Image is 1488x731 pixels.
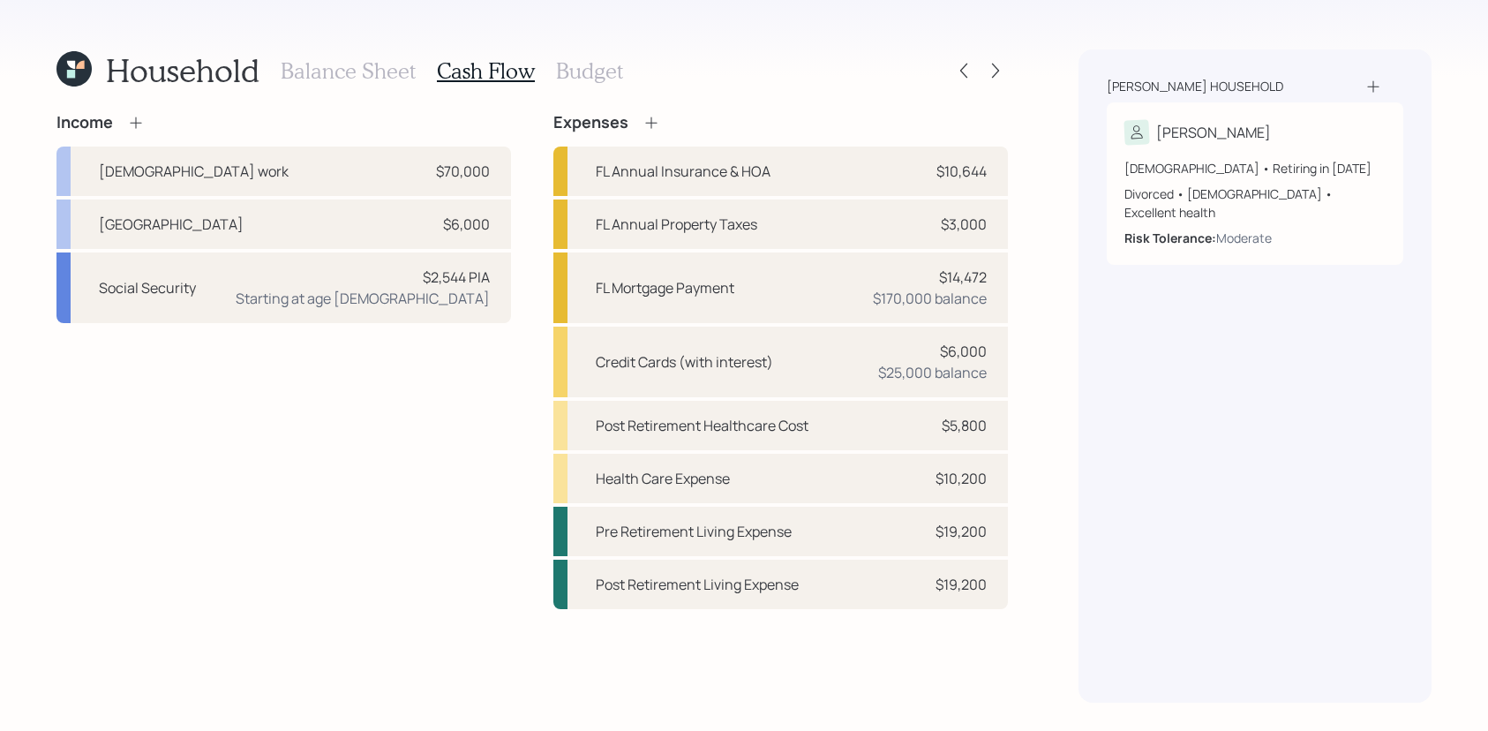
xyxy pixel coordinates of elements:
[941,214,987,235] div: $3,000
[936,468,987,489] div: $10,200
[936,574,987,595] div: $19,200
[596,415,808,436] div: Post Retirement Healthcare Cost
[281,58,416,84] h3: Balance Sheet
[596,574,799,595] div: Post Retirement Living Expense
[596,351,773,373] div: Credit Cards (with interest)
[940,341,987,362] div: $6,000
[423,267,490,288] div: $2,544 PIA
[596,521,792,542] div: Pre Retirement Living Expense
[1124,230,1216,246] b: Risk Tolerance:
[596,214,757,235] div: FL Annual Property Taxes
[437,58,535,84] h3: Cash Flow
[936,161,987,182] div: $10,644
[1156,122,1271,143] div: [PERSON_NAME]
[596,161,770,182] div: FL Annual Insurance & HOA
[556,58,623,84] h3: Budget
[99,214,244,235] div: [GEOGRAPHIC_DATA]
[596,468,730,489] div: Health Care Expense
[1124,185,1386,222] div: Divorced • [DEMOGRAPHIC_DATA] • Excellent health
[436,161,490,182] div: $70,000
[553,113,628,132] h4: Expenses
[1216,229,1272,247] div: Moderate
[99,161,289,182] div: [DEMOGRAPHIC_DATA] work
[106,51,259,89] h1: Household
[939,267,987,288] div: $14,472
[236,288,490,309] div: Starting at age [DEMOGRAPHIC_DATA]
[99,277,196,298] div: Social Security
[56,113,113,132] h4: Income
[942,415,987,436] div: $5,800
[1124,159,1386,177] div: [DEMOGRAPHIC_DATA] • Retiring in [DATE]
[596,277,734,298] div: FL Mortgage Payment
[1107,78,1283,95] div: [PERSON_NAME] household
[873,288,987,309] div: $170,000 balance
[443,214,490,235] div: $6,000
[936,521,987,542] div: $19,200
[878,362,987,383] div: $25,000 balance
